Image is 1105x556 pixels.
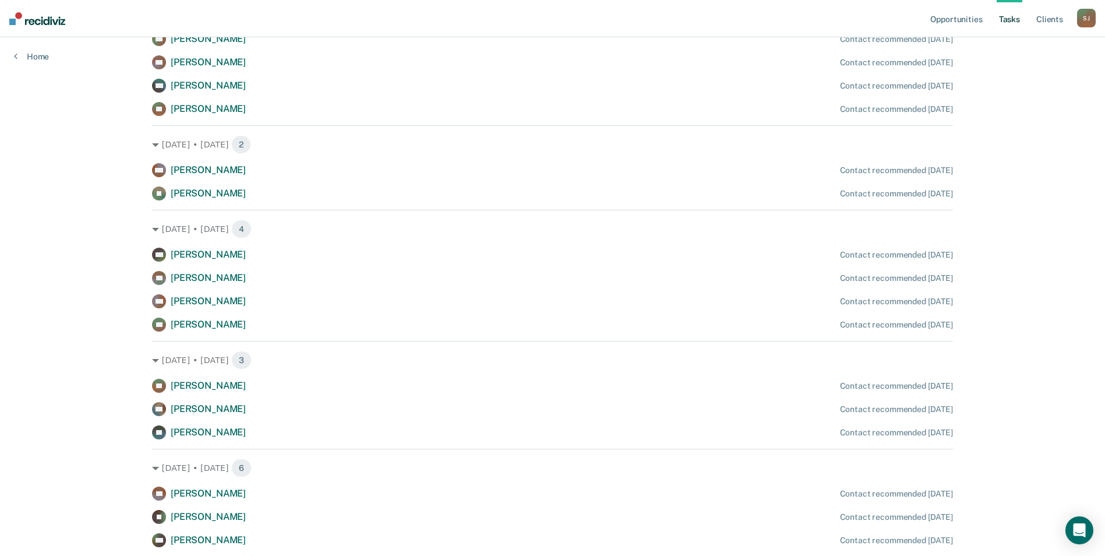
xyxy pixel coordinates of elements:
[171,403,246,414] span: [PERSON_NAME]
[171,188,246,199] span: [PERSON_NAME]
[171,427,246,438] span: [PERSON_NAME]
[840,81,953,91] div: Contact recommended [DATE]
[171,511,246,522] span: [PERSON_NAME]
[1077,9,1096,27] div: S J
[1065,516,1093,544] div: Open Intercom Messenger
[171,295,246,307] span: [PERSON_NAME]
[171,103,246,114] span: [PERSON_NAME]
[171,380,246,391] span: [PERSON_NAME]
[840,189,953,199] div: Contact recommended [DATE]
[171,164,246,175] span: [PERSON_NAME]
[171,80,246,91] span: [PERSON_NAME]
[152,459,953,477] div: [DATE] • [DATE] 6
[14,51,49,62] a: Home
[231,459,252,477] span: 6
[840,104,953,114] div: Contact recommended [DATE]
[840,381,953,391] div: Contact recommended [DATE]
[840,404,953,414] div: Contact recommended [DATE]
[9,12,65,25] img: Recidiviz
[840,512,953,522] div: Contact recommended [DATE]
[171,272,246,283] span: [PERSON_NAME]
[231,135,251,154] span: 2
[840,489,953,499] div: Contact recommended [DATE]
[171,534,246,546] span: [PERSON_NAME]
[171,57,246,68] span: [PERSON_NAME]
[840,34,953,44] div: Contact recommended [DATE]
[231,220,252,238] span: 4
[840,320,953,330] div: Contact recommended [DATE]
[152,135,953,154] div: [DATE] • [DATE] 2
[840,273,953,283] div: Contact recommended [DATE]
[840,58,953,68] div: Contact recommended [DATE]
[152,220,953,238] div: [DATE] • [DATE] 4
[840,166,953,175] div: Contact recommended [DATE]
[171,33,246,44] span: [PERSON_NAME]
[840,428,953,438] div: Contact recommended [DATE]
[840,297,953,307] div: Contact recommended [DATE]
[840,536,953,546] div: Contact recommended [DATE]
[171,488,246,499] span: [PERSON_NAME]
[171,249,246,260] span: [PERSON_NAME]
[231,351,252,370] span: 3
[171,319,246,330] span: [PERSON_NAME]
[1077,9,1096,27] button: SJ
[152,351,953,370] div: [DATE] • [DATE] 3
[840,250,953,260] div: Contact recommended [DATE]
